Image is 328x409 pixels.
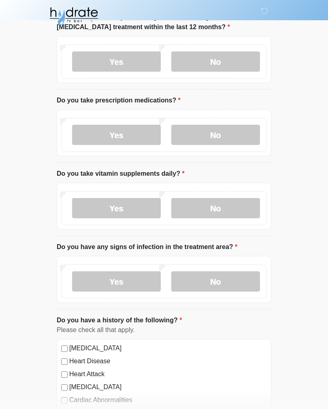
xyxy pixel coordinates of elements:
label: Cardiac Abnormalities [69,396,267,405]
label: Yes [72,125,161,145]
label: No [171,125,260,145]
label: [MEDICAL_DATA] [69,383,267,392]
label: Yes [72,272,161,292]
input: [MEDICAL_DATA] [61,385,68,391]
div: Please check all that apply. [57,326,271,335]
label: Yes [72,52,161,72]
label: [MEDICAL_DATA] [69,344,267,354]
label: Yes [72,198,161,219]
input: Cardiac Abnormalities [61,398,68,404]
label: Do you have a history of the following? [57,316,182,326]
label: Heart Attack [69,370,267,379]
label: No [171,272,260,292]
img: Hydrate IV Bar - Fort Collins Logo [49,6,99,26]
label: No [171,198,260,219]
label: Do you take vitamin supplements daily? [57,169,185,179]
label: Do you have any signs of infection in the treatment area? [57,243,237,252]
input: Heart Attack [61,372,68,378]
label: No [171,52,260,72]
input: Heart Disease [61,359,68,365]
input: [MEDICAL_DATA] [61,346,68,352]
label: Heart Disease [69,357,267,366]
label: Do you take prescription medications? [57,96,181,106]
